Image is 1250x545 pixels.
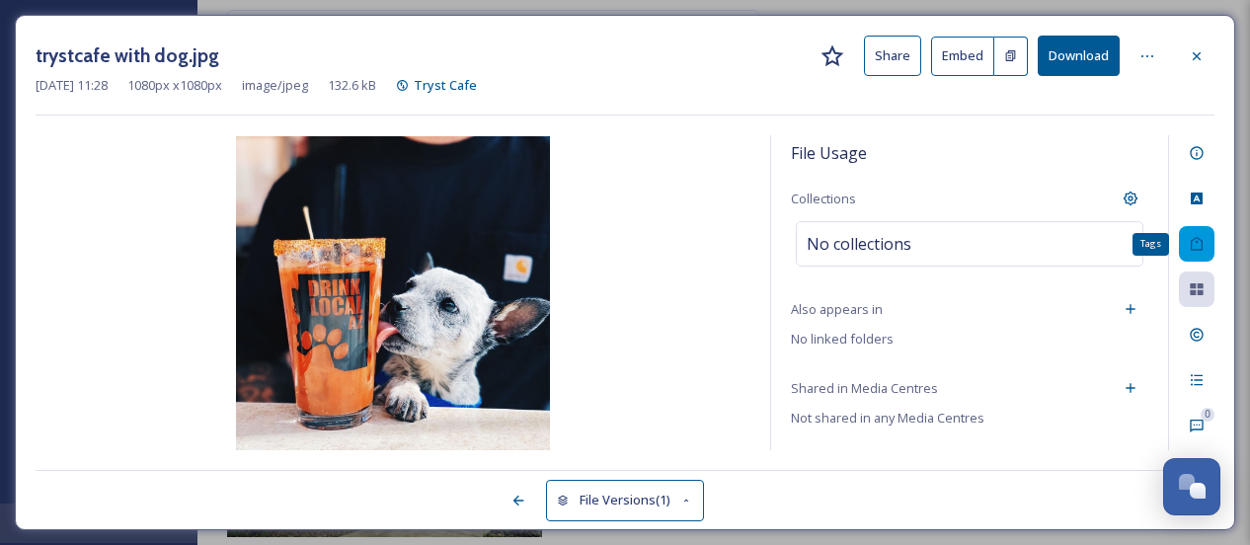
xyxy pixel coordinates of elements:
[36,136,750,450] img: trystcafe%20with%20dog.jpg
[414,76,477,94] span: Tryst Cafe
[36,41,219,70] h3: trystcafe with dog.jpg
[328,76,376,95] span: 132.6 kB
[1133,233,1169,255] div: Tags
[791,300,883,319] span: Also appears in
[546,480,704,520] button: File Versions(1)
[1201,408,1214,422] div: 0
[791,330,894,348] span: No linked folders
[36,76,108,95] span: [DATE] 11:28
[242,76,308,95] span: image/jpeg
[1163,458,1220,515] button: Open Chat
[791,409,984,427] span: Not shared in any Media Centres
[864,36,921,76] button: Share
[1038,36,1120,76] button: Download
[791,379,938,398] span: Shared in Media Centres
[807,232,911,256] span: No collections
[791,141,867,165] span: File Usage
[127,76,222,95] span: 1080 px x 1080 px
[791,190,856,208] span: Collections
[931,37,994,76] button: Embed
